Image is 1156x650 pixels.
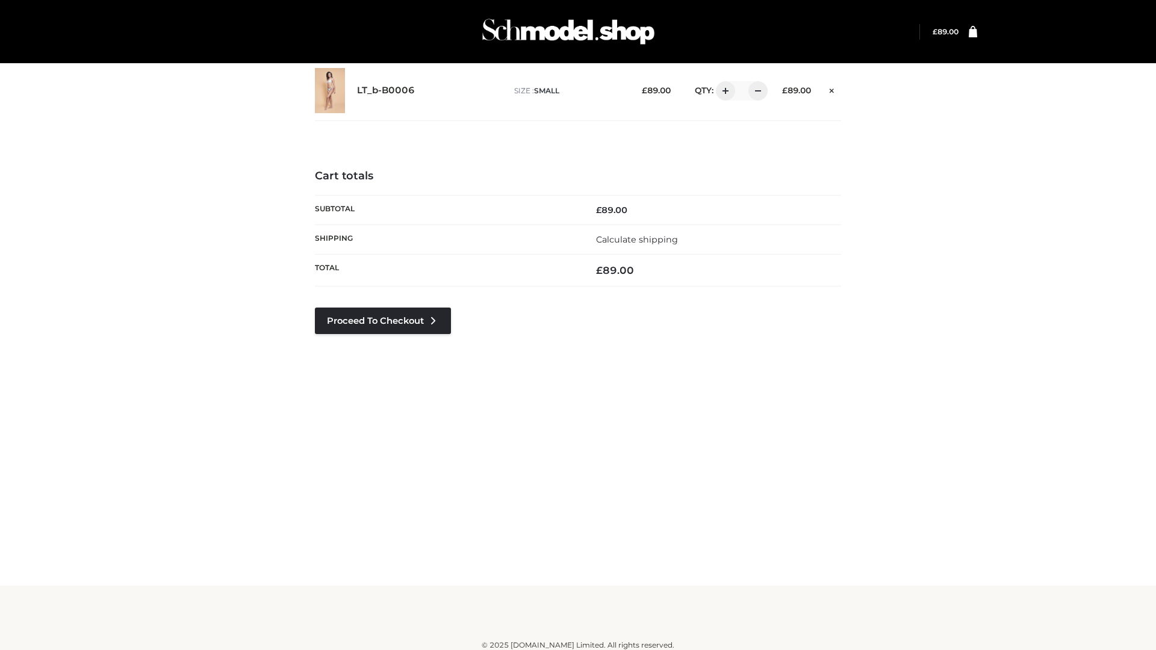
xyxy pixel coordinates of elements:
a: £89.00 [933,27,959,36]
span: £ [596,264,603,276]
span: £ [933,27,937,36]
bdi: 89.00 [782,85,811,95]
bdi: 89.00 [933,27,959,36]
p: size : [514,85,623,96]
a: Calculate shipping [596,234,678,245]
a: Remove this item [823,81,841,97]
th: Subtotal [315,195,578,224]
a: LT_b-B0006 [357,85,415,96]
h4: Cart totals [315,170,841,183]
bdi: 89.00 [642,85,671,95]
span: £ [782,85,788,95]
img: Schmodel Admin 964 [478,8,659,55]
span: £ [642,85,647,95]
div: QTY: [683,81,763,101]
a: Proceed to Checkout [315,308,451,334]
span: £ [596,205,601,215]
bdi: 89.00 [596,205,627,215]
bdi: 89.00 [596,264,634,276]
th: Total [315,255,578,286]
span: SMALL [534,86,559,95]
th: Shipping [315,224,578,254]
